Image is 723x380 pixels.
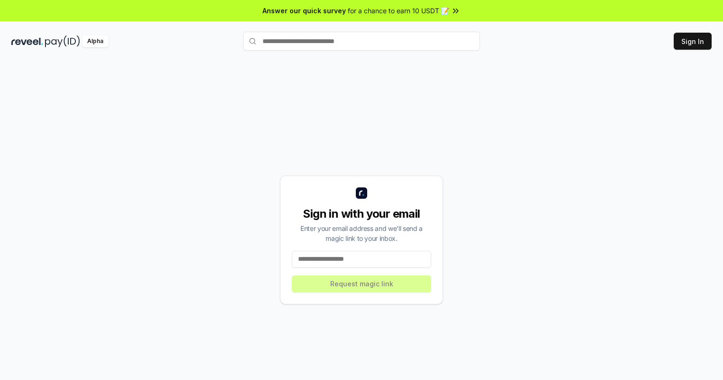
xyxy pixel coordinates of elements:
button: Sign In [674,33,712,50]
div: Enter your email address and we’ll send a magic link to your inbox. [292,223,431,243]
div: Sign in with your email [292,206,431,221]
span: for a chance to earn 10 USDT 📝 [348,6,449,16]
img: pay_id [45,35,80,47]
img: logo_small [356,187,367,199]
span: Answer our quick survey [262,6,346,16]
div: Alpha [82,35,108,47]
img: reveel_dark [11,35,43,47]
